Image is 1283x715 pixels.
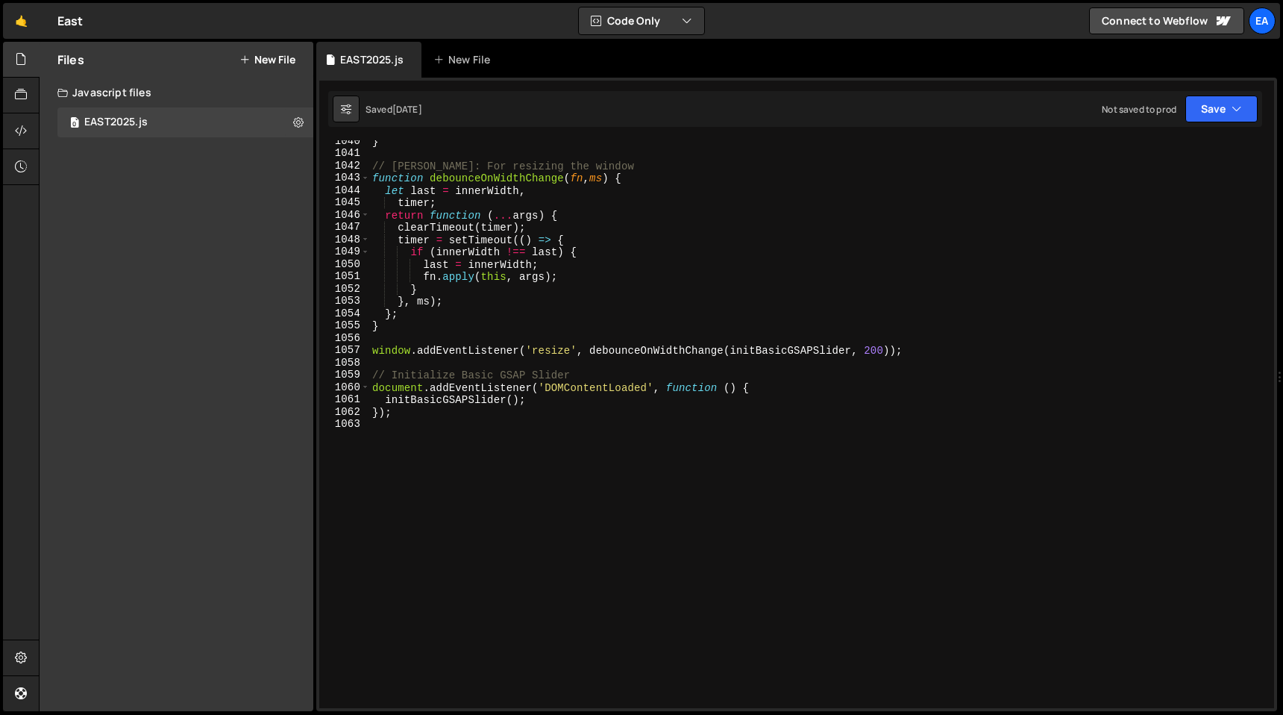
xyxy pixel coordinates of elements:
div: 1046 [319,209,370,222]
div: 1048 [319,234,370,246]
div: EAST2025.js [84,116,148,129]
div: 1051 [319,270,370,283]
div: Javascript files [40,78,313,107]
div: East [57,12,84,30]
div: New File [433,52,496,67]
div: 1060 [319,381,370,394]
button: Code Only [579,7,704,34]
div: 1056 [319,332,370,345]
div: EAST2025.js [340,52,404,67]
div: 1044 [319,184,370,197]
div: 1041 [319,147,370,160]
button: Save [1185,96,1258,122]
div: 1050 [319,258,370,271]
button: New File [239,54,295,66]
div: Saved [366,103,422,116]
div: 1047 [319,221,370,234]
div: 1049 [319,246,370,258]
div: 1054 [319,307,370,320]
div: 16599/45142.js [57,107,313,137]
div: 1040 [319,135,370,148]
div: 1042 [319,160,370,172]
div: 1059 [319,369,370,381]
div: 1043 [319,172,370,184]
div: 1061 [319,393,370,406]
a: 🤙 [3,3,40,39]
div: 1057 [319,344,370,357]
a: Connect to Webflow [1089,7,1244,34]
div: 1063 [319,418,370,431]
div: 1058 [319,357,370,369]
span: 0 [70,118,79,130]
div: 1055 [319,319,370,332]
a: Ea [1249,7,1276,34]
div: 1045 [319,196,370,209]
h2: Files [57,51,84,68]
div: 1052 [319,283,370,296]
div: Not saved to prod [1102,103,1176,116]
div: 1053 [319,295,370,307]
div: [DATE] [392,103,422,116]
div: 1062 [319,406,370,419]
